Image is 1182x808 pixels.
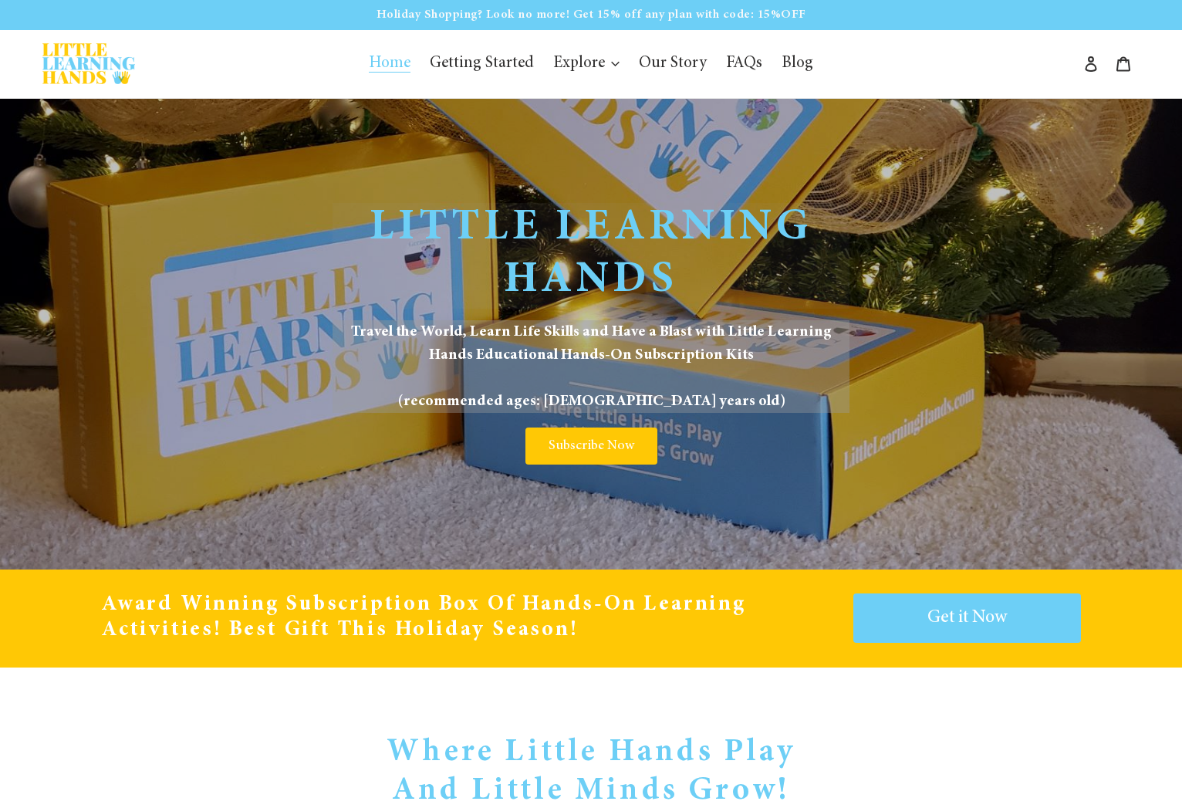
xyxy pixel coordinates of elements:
span: Getting Started [430,56,534,73]
span: Get it Now [927,609,1007,627]
span: Explore [553,56,605,73]
span: Award Winning Subscription Box of Hands-On Learning Activities! Best gift this Holiday Season! [101,594,746,642]
span: Where Little Hands Play and Little Minds Grow! [387,736,795,807]
a: Subscribe Now [525,428,657,465]
a: Our Story [631,49,714,79]
span: Subscribe Now [549,439,634,453]
span: FAQs [726,56,762,73]
span: Home [369,56,410,73]
p: Holiday Shopping? Look no more! Get 15% off any plan with code: 15%OFF [2,2,1180,28]
span: Our Story [639,56,707,73]
a: Home [361,49,418,79]
img: Little Learning Hands [42,43,135,84]
a: FAQs [718,49,770,79]
button: Explore [545,49,627,79]
span: Little Learning Hands [370,207,812,303]
span: Blog [782,56,813,73]
a: Blog [774,49,821,79]
a: Getting Started [422,49,542,79]
span: Travel the World, Learn Life Skills and Have a Blast with Little Learning Hands Educational Hands... [333,320,849,413]
a: Get it Now [853,593,1081,643]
